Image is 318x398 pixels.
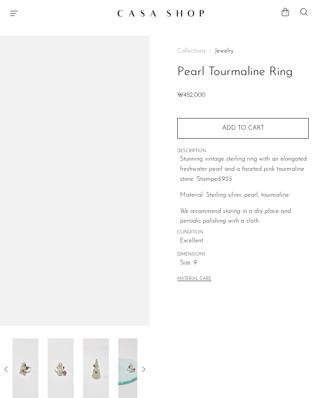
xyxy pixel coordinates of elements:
[177,48,206,54] span: Collections
[180,190,309,201] p: Material: Sterling silver, pearl, tourmaline.
[177,92,206,98] span: ₩452,000
[180,258,309,268] span: Size: 9
[177,48,309,54] nav: Breadcrumbs
[177,62,309,82] h1: Pearl Tourmaline Ring
[177,148,309,155] span: DESCRIPTION
[222,125,264,131] span: Add to cart
[177,251,309,258] span: DIMENSIONS
[180,236,309,246] span: Excellent.
[180,154,309,184] p: Stunning vintage sterling ring with an elongated freshwater pearl and a faceted pink tourmaline s...
[9,9,19,18] button: Menu
[177,276,211,282] button: MATERIAL CARE
[180,208,291,225] em: We recommend storing in a dry place and periodic polishing with a cloth.
[215,48,233,54] a: Jewelry
[177,229,309,236] span: CONDITION
[177,118,309,138] button: Add to cart
[222,176,233,182] em: 925.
